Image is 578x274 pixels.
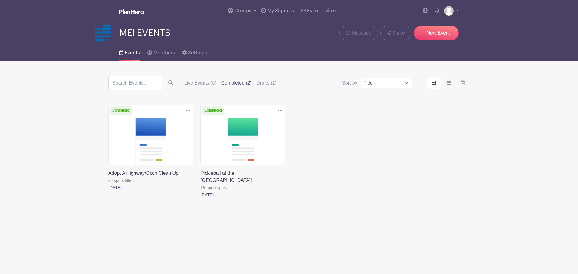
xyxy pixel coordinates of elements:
span: Message [352,29,371,37]
div: filters [184,79,277,87]
span: Events [125,51,140,55]
label: Drafts (1) [256,79,277,87]
div: order and view [427,77,470,89]
img: default-ce2991bfa6775e67f084385cd625a349d9dcbb7a52a09fb2fda1e96e2d18dcdb.png [444,6,454,16]
span: Groups [235,8,251,13]
label: Completed (2) [221,79,252,87]
label: Sort by [342,79,359,87]
a: Members [147,42,175,61]
a: Share [380,26,411,40]
img: MEI---Light-Blue-Icon.png [94,24,112,42]
label: Live Events (6) [184,79,216,87]
span: MEI EVENTS [119,28,171,38]
a: Events [119,42,140,61]
span: My Signups [267,8,294,13]
img: logo_white-6c42ec7e38ccf1d336a20a19083b03d10ae64f83f12c07503d8b9e83406b4c7d.svg [119,9,144,14]
a: Settings [182,42,207,61]
span: Event Invites [307,8,336,13]
span: Settings [188,51,207,55]
span: Share [392,29,405,37]
a: Message [339,26,378,40]
span: Members [154,51,175,55]
a: + New Event [414,26,459,40]
input: Search Events... [108,76,162,90]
